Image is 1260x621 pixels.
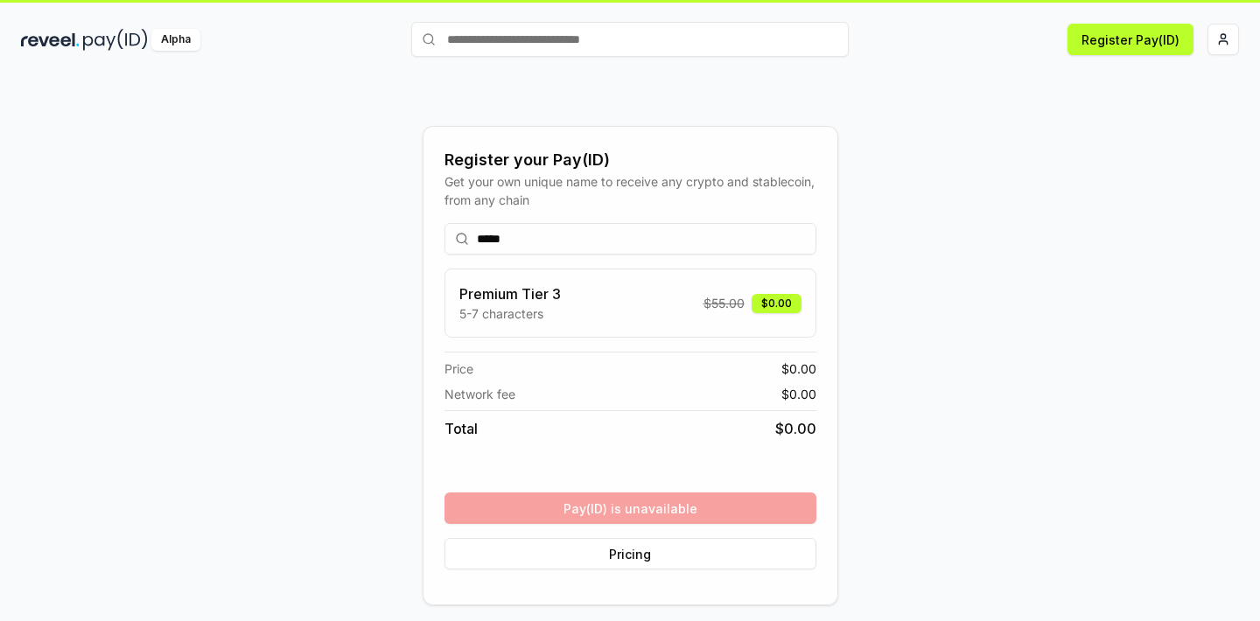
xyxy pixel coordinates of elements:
p: 5-7 characters [459,304,561,323]
span: $ 0.00 [781,385,816,403]
div: Get your own unique name to receive any crypto and stablecoin, from any chain [444,172,816,209]
div: Register your Pay(ID) [444,148,816,172]
img: pay_id [83,29,148,51]
div: Alpha [151,29,200,51]
div: $0.00 [752,294,801,313]
span: $ 0.00 [781,359,816,378]
span: Network fee [444,385,515,403]
span: $ 55.00 [703,294,745,312]
span: Total [444,418,478,439]
button: Pricing [444,538,816,569]
span: $ 0.00 [775,418,816,439]
span: Price [444,359,473,378]
button: Register Pay(ID) [1067,24,1193,55]
h3: Premium Tier 3 [459,283,561,304]
img: reveel_dark [21,29,80,51]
